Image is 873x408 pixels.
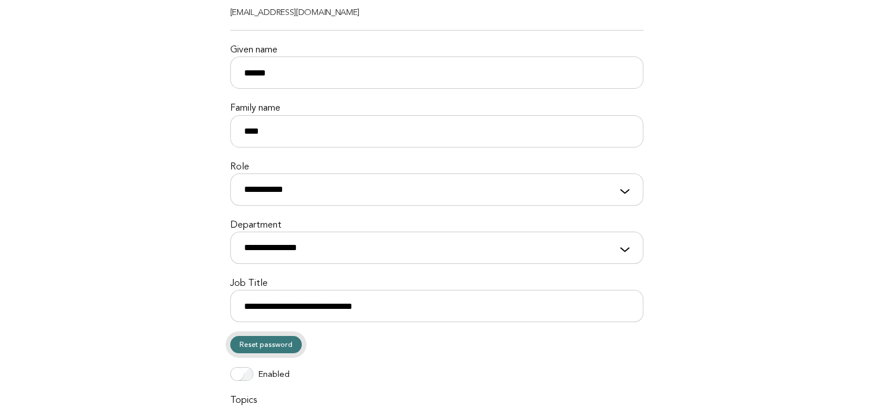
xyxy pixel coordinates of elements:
[258,369,290,381] label: Enabled
[230,220,643,232] label: Department
[230,103,643,115] label: Family name
[230,278,643,290] label: Job Title
[230,395,643,407] label: Topics
[230,336,302,353] a: Reset password
[230,9,360,17] span: [EMAIL_ADDRESS][DOMAIN_NAME]
[230,161,643,173] label: Role
[230,44,643,56] label: Given name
